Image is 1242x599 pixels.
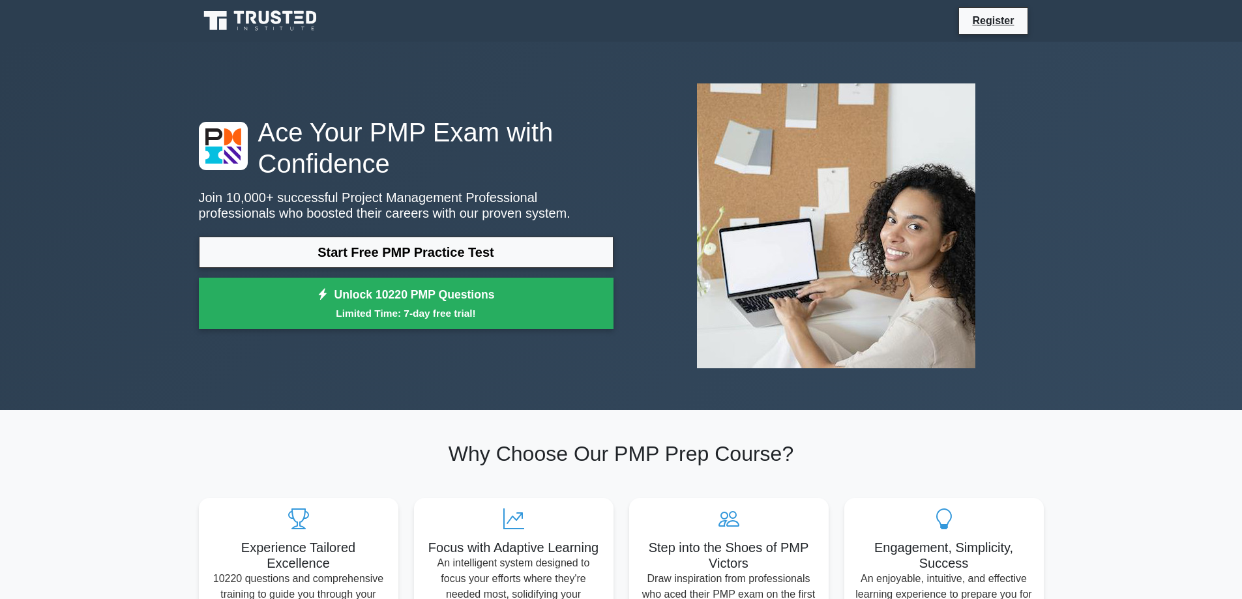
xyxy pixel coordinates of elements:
[215,306,597,321] small: Limited Time: 7-day free trial!
[209,540,388,571] h5: Experience Tailored Excellence
[855,540,1033,571] h5: Engagement, Simplicity, Success
[199,237,614,268] a: Start Free PMP Practice Test
[964,12,1022,29] a: Register
[199,190,614,221] p: Join 10,000+ successful Project Management Professional professionals who boosted their careers w...
[640,540,818,571] h5: Step into the Shoes of PMP Victors
[424,540,603,555] h5: Focus with Adaptive Learning
[199,441,1044,466] h2: Why Choose Our PMP Prep Course?
[199,278,614,330] a: Unlock 10220 PMP QuestionsLimited Time: 7-day free trial!
[199,117,614,179] h1: Ace Your PMP Exam with Confidence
